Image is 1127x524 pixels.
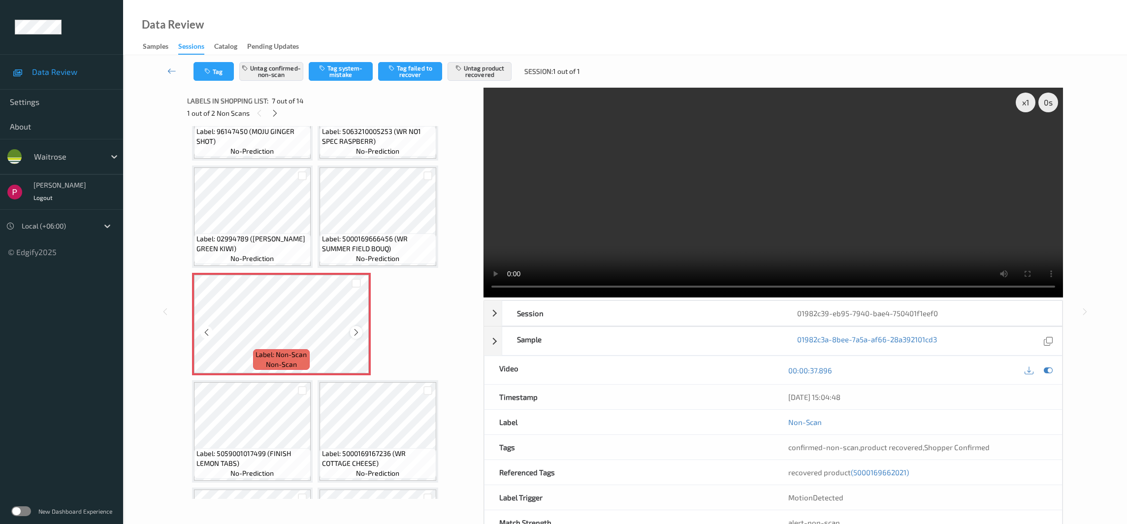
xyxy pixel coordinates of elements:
[196,234,308,254] span: Label: 02994789 ([PERSON_NAME] GREEN KIWI)
[484,460,773,485] div: Referenced Tags
[230,468,274,478] span: no-prediction
[797,334,937,348] a: 01982c3a-8bee-7a5a-af66-28a392101cd3
[196,449,308,468] span: Label: 5059001017499 (FINISH LEMON TABS)
[484,385,773,409] div: Timestamp
[524,66,553,76] span: Session:
[230,254,274,263] span: no-prediction
[924,443,990,452] span: Shopper Confirmed
[484,356,773,384] div: Video
[502,301,782,326] div: Session
[484,435,773,459] div: Tags
[143,40,178,54] a: Samples
[851,468,909,477] span: (5000169662021)
[356,146,399,156] span: no-prediction
[782,301,1062,326] div: 01982c39-eb95-7940-bae4-750401f1eef0
[247,40,309,54] a: Pending Updates
[322,449,434,468] span: Label: 5000169167236 (WR COTTAGE CHEESE)
[788,365,832,375] a: 00:00:37.896
[230,146,274,156] span: no-prediction
[142,20,204,30] div: Data Review
[247,41,299,54] div: Pending Updates
[272,96,304,106] span: 7 out of 14
[239,62,303,81] button: Untag confirmed-non-scan
[378,62,442,81] button: Tag failed to recover
[1016,93,1035,112] div: x 1
[860,443,923,452] span: product recovered
[356,254,399,263] span: no-prediction
[788,392,1047,402] div: [DATE] 15:04:48
[178,41,204,55] div: Sessions
[322,234,434,254] span: Label: 5000169666456 (WR SUMMER FIELD BOUQ)
[502,327,782,355] div: Sample
[484,327,1063,356] div: Sample01982c3a-8bee-7a5a-af66-28a392101cd3
[193,62,234,81] button: Tag
[773,485,1062,510] div: MotionDetected
[266,360,297,369] span: non-scan
[484,485,773,510] div: Label Trigger
[214,40,247,54] a: Catalog
[187,96,268,106] span: Labels in shopping list:
[788,417,822,427] a: Non-Scan
[484,300,1063,326] div: Session01982c39-eb95-7940-bae4-750401f1eef0
[788,443,990,452] span: , ,
[788,443,859,452] span: confirmed-non-scan
[178,40,214,55] a: Sessions
[322,127,434,146] span: Label: 5063210005253 (WR NO1 SPEC RASPBERR)
[187,107,477,119] div: 1 out of 2 Non Scans
[484,410,773,434] div: Label
[553,66,580,76] span: 1 out of 1
[309,62,373,81] button: Tag system-mistake
[1038,93,1058,112] div: 0 s
[448,62,512,81] button: Untag product recovered
[788,468,909,477] span: recovered product
[196,127,308,146] span: Label: 96147450 (MOJU GINGER SHOT)
[143,41,168,54] div: Samples
[214,41,237,54] div: Catalog
[256,350,307,360] span: Label: Non-Scan
[356,468,399,478] span: no-prediction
